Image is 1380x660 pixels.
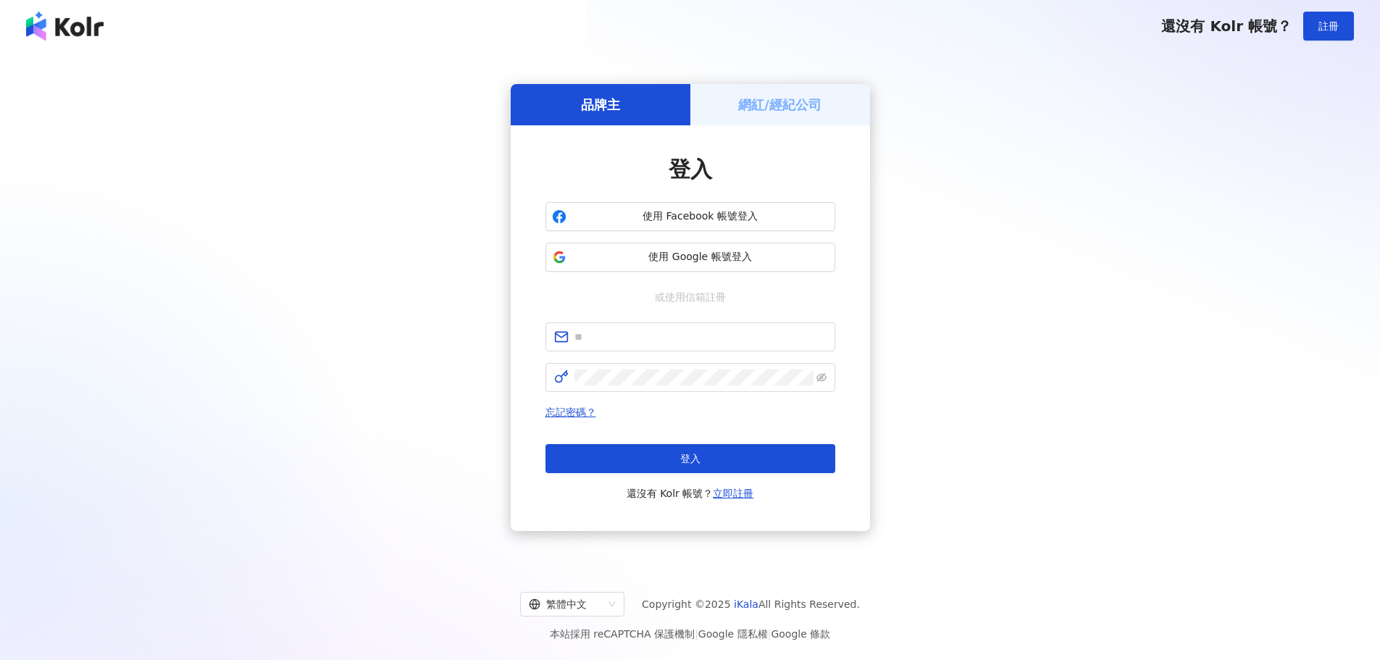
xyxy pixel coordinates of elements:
[529,593,603,616] div: 繁體中文
[572,250,829,264] span: 使用 Google 帳號登入
[713,488,753,499] a: 立即註冊
[771,628,830,640] a: Google 條款
[1318,20,1339,32] span: 註冊
[734,598,758,610] a: iKala
[669,156,712,182] span: 登入
[545,406,596,418] a: 忘記密碼？
[545,243,835,272] button: 使用 Google 帳號登入
[545,444,835,473] button: 登入
[572,209,829,224] span: 使用 Facebook 帳號登入
[26,12,104,41] img: logo
[627,485,754,502] span: 還沒有 Kolr 帳號？
[698,628,768,640] a: Google 隱私權
[550,625,830,643] span: 本站採用 reCAPTCHA 保護機制
[738,96,821,114] h5: 網紅/經紀公司
[545,202,835,231] button: 使用 Facebook 帳號登入
[1303,12,1354,41] button: 註冊
[680,453,701,464] span: 登入
[642,596,860,613] span: Copyright © 2025 All Rights Reserved.
[695,628,698,640] span: |
[768,628,771,640] span: |
[581,96,620,114] h5: 品牌主
[1161,17,1292,35] span: 還沒有 Kolr 帳號？
[645,289,736,305] span: 或使用信箱註冊
[816,372,827,383] span: eye-invisible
